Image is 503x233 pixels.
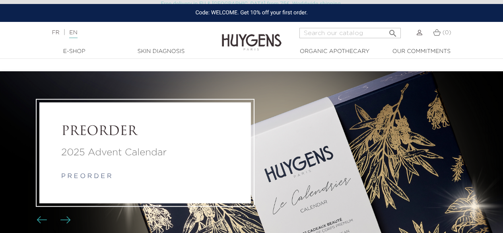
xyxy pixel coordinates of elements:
a: p r e o r d e r [61,173,112,180]
i:  [388,26,398,36]
img: Huygens [222,21,282,52]
div: | [48,28,204,37]
input: Search [299,28,401,38]
a: Our commitments [382,47,461,56]
a: Skin Diagnosis [121,47,201,56]
a: Organic Apothecary [295,47,375,56]
a: EN [69,30,77,38]
a: 2025 Advent Calendar [61,145,229,160]
a: PREORDER [61,124,229,139]
a: FR [52,30,59,35]
span: (0) [443,30,451,35]
div: Carousel buttons [40,214,66,226]
a: E-Shop [35,47,114,56]
button:  [386,25,400,36]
